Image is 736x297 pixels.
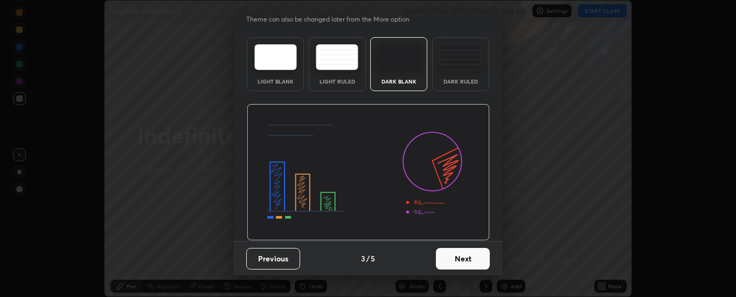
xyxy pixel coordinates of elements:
img: darkTheme.f0cc69e5.svg [378,44,420,70]
p: Theme can also be changed later from the More option [246,15,421,24]
div: Light Ruled [316,79,359,84]
div: Dark Ruled [439,79,482,84]
img: darkThemeBanner.d06ce4a2.svg [247,104,490,241]
h4: 5 [371,253,375,264]
div: Light Blank [254,79,297,84]
div: Dark Blank [377,79,420,84]
button: Previous [246,248,300,270]
img: lightRuledTheme.5fabf969.svg [316,44,358,70]
img: darkRuledTheme.de295e13.svg [439,44,482,70]
h4: 3 [361,253,365,264]
h4: / [366,253,370,264]
button: Next [436,248,490,270]
img: lightTheme.e5ed3b09.svg [254,44,297,70]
